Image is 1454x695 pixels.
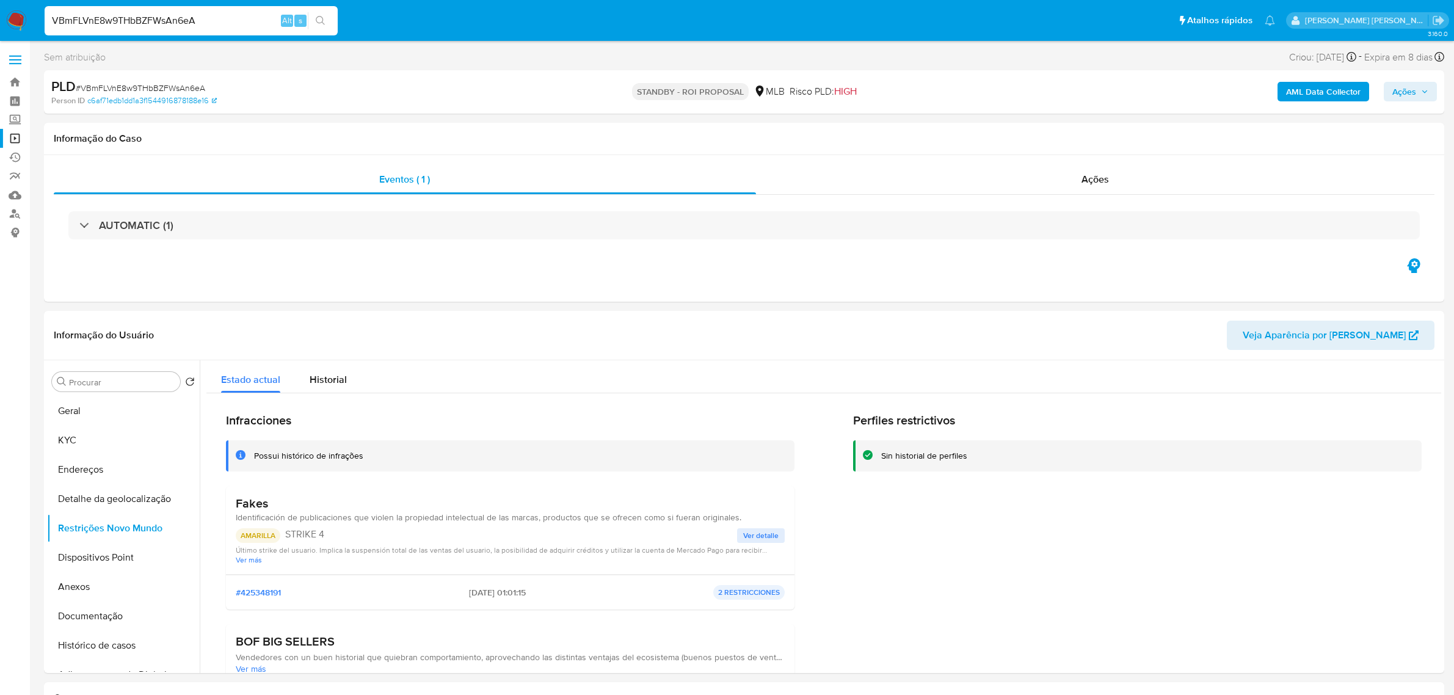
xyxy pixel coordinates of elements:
button: Documentação [47,602,200,631]
div: MLB [754,85,785,98]
span: Ações [1081,172,1109,186]
span: - [1359,49,1362,65]
div: Criou: [DATE] [1289,49,1356,65]
button: search-icon [308,12,333,29]
b: Person ID [51,95,85,106]
a: Notificações [1265,15,1275,26]
b: AML Data Collector [1286,82,1361,101]
button: Veja Aparência por [PERSON_NAME] [1227,321,1434,350]
h1: Informação do Usuário [54,329,154,341]
button: Geral [47,396,200,426]
span: Expira em 8 dias [1364,51,1433,64]
div: AUTOMATIC (1) [68,211,1420,239]
button: KYC [47,426,200,455]
button: AML Data Collector [1278,82,1369,101]
b: PLD [51,76,76,96]
input: Procurar [69,377,175,388]
span: Atalhos rápidos [1187,14,1252,27]
a: c6af71edb1dd1a3f1544916878188e16 [87,95,217,106]
a: Sair [1432,14,1445,27]
button: Retornar ao pedido padrão [185,377,195,390]
span: Risco PLD: [790,85,857,98]
button: Procurar [57,377,67,387]
button: Detalhe da geolocalização [47,484,200,514]
p: emerson.gomes@mercadopago.com.br [1305,15,1428,26]
button: Histórico de casos [47,631,200,660]
span: Eventos ( 1 ) [379,172,430,186]
h1: Informação do Caso [54,133,1434,145]
button: Anexos [47,572,200,602]
input: Pesquise usuários ou casos... [45,13,338,29]
button: Restrições Novo Mundo [47,514,200,543]
span: Ações [1392,82,1416,101]
button: Endereços [47,455,200,484]
span: Sem atribuição [44,51,106,64]
button: Adiantamentos de Dinheiro [47,660,200,690]
span: HIGH [834,84,857,98]
button: Dispositivos Point [47,543,200,572]
h3: AUTOMATIC (1) [99,219,173,232]
span: Veja Aparência por [PERSON_NAME] [1243,321,1406,350]
span: Alt [282,15,292,26]
button: Ações [1384,82,1437,101]
p: STANDBY - ROI PROPOSAL [632,83,749,100]
span: s [299,15,302,26]
span: # VBmFLVnE8w9THbBZFWsAn6eA [76,82,205,94]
